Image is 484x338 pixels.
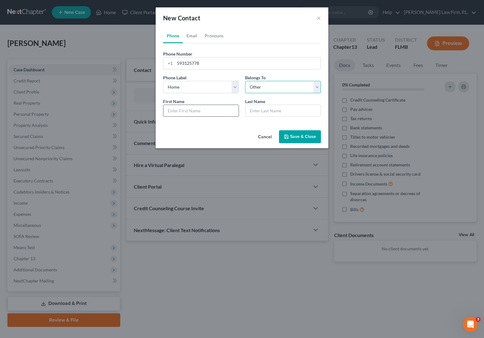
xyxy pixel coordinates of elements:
input: Enter First Name [163,105,239,117]
a: Phone [163,28,183,43]
span: Phone Number [163,51,192,56]
iframe: Intercom live chat [463,317,478,332]
button: Save & Close [279,130,321,143]
a: Email [183,28,201,43]
button: × [317,14,321,22]
span: New Contact [163,14,200,22]
span: Phone Label [163,75,187,80]
span: Belongs To [245,75,266,80]
div: +1 [163,57,175,69]
span: 3 [476,317,481,322]
a: Pronouns [201,28,227,43]
input: ###-###-#### [175,57,321,69]
span: First Name [163,99,184,104]
button: Cancel [253,131,277,143]
span: Last Name [245,99,265,104]
input: Enter Last Name [245,105,321,117]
